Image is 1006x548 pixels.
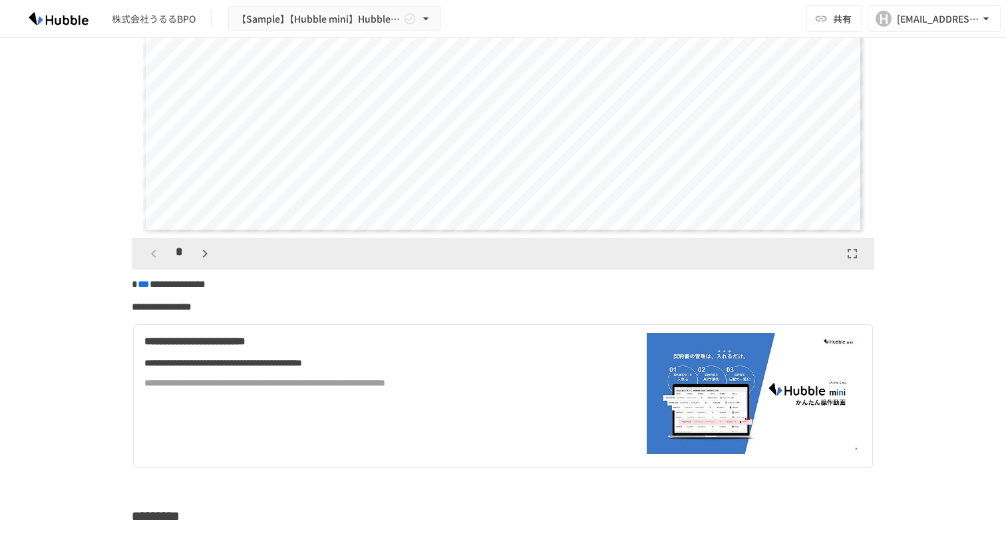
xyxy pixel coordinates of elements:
div: 株式会社うるるBPO [112,12,196,26]
img: HzDRNkGCf7KYO4GfwKnzITak6oVsp5RHeZBEM1dQFiQ [16,8,101,29]
span: 共有 [833,11,852,26]
div: H [876,11,892,27]
button: 【Sample】【Hubble mini】Hubble×企業名 オンボーディングプロジェクト [228,6,441,32]
button: H[EMAIL_ADDRESS][DOMAIN_NAME] [868,5,1001,32]
div: [EMAIL_ADDRESS][DOMAIN_NAME] [897,11,979,27]
button: 共有 [806,5,862,32]
span: 【Sample】【Hubble mini】Hubble×企業名 オンボーディングプロジェクト [237,11,401,27]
